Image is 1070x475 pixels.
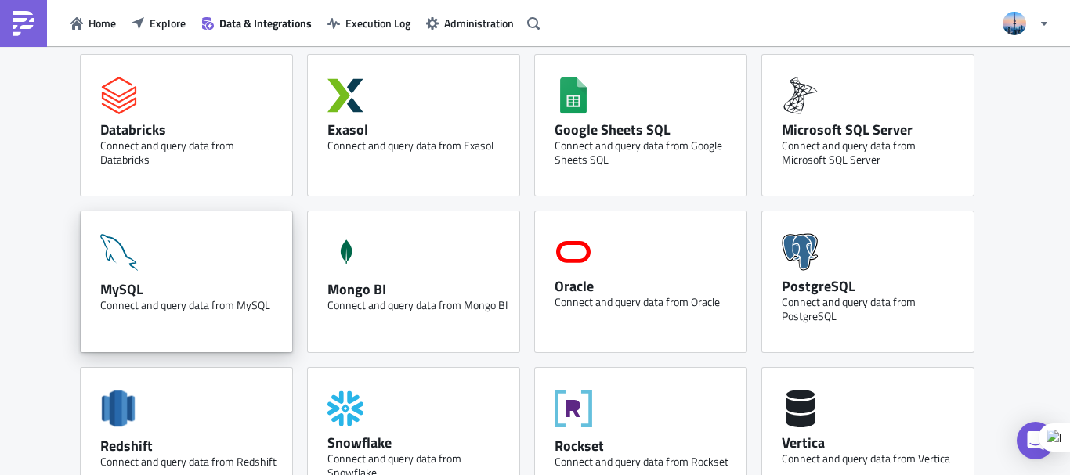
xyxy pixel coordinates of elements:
div: PostgreSQL [782,277,962,295]
div: Connect and query data from PostgreSQL [782,295,962,323]
div: Connect and query data from Oracle [555,295,735,309]
div: Connect and query data from Mongo BI [327,298,508,312]
div: Exasol [327,121,508,139]
div: Connect and query data from Redshift [100,455,280,469]
div: Rockset [555,437,735,455]
div: Connect and query data from Microsoft SQL Server [782,139,962,167]
button: Explore [124,11,193,35]
span: Home [89,15,116,31]
button: Home [63,11,124,35]
span: Explore [150,15,186,31]
div: Connect and query data from Rockset [555,455,735,469]
div: Open Intercom Messenger [1017,422,1054,459]
button: Execution Log [320,11,418,35]
div: Connect and query data from Databricks [100,139,280,167]
div: Connect and query data from Google Sheets SQL [555,139,735,167]
img: Avatar [1001,10,1028,37]
button: Administration [418,11,522,35]
span: Execution Log [345,15,410,31]
span: Administration [444,15,514,31]
div: Snowflake [327,434,508,452]
div: Mongo BI [327,280,508,298]
div: Vertica [782,434,962,452]
div: Google Sheets SQL [555,121,735,139]
div: Connect and query data from Exasol [327,139,508,153]
div: Connect and query data from MySQL [100,298,280,312]
div: Oracle [555,277,735,295]
img: PushMetrics [11,11,36,36]
div: Databricks [100,121,280,139]
div: Redshift [100,437,280,455]
div: Connect and query data from Vertica [782,452,962,466]
span: Data & Integrations [219,15,312,31]
button: Data & Integrations [193,11,320,35]
div: MySQL [100,280,280,298]
div: Microsoft SQL Server [782,121,962,139]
